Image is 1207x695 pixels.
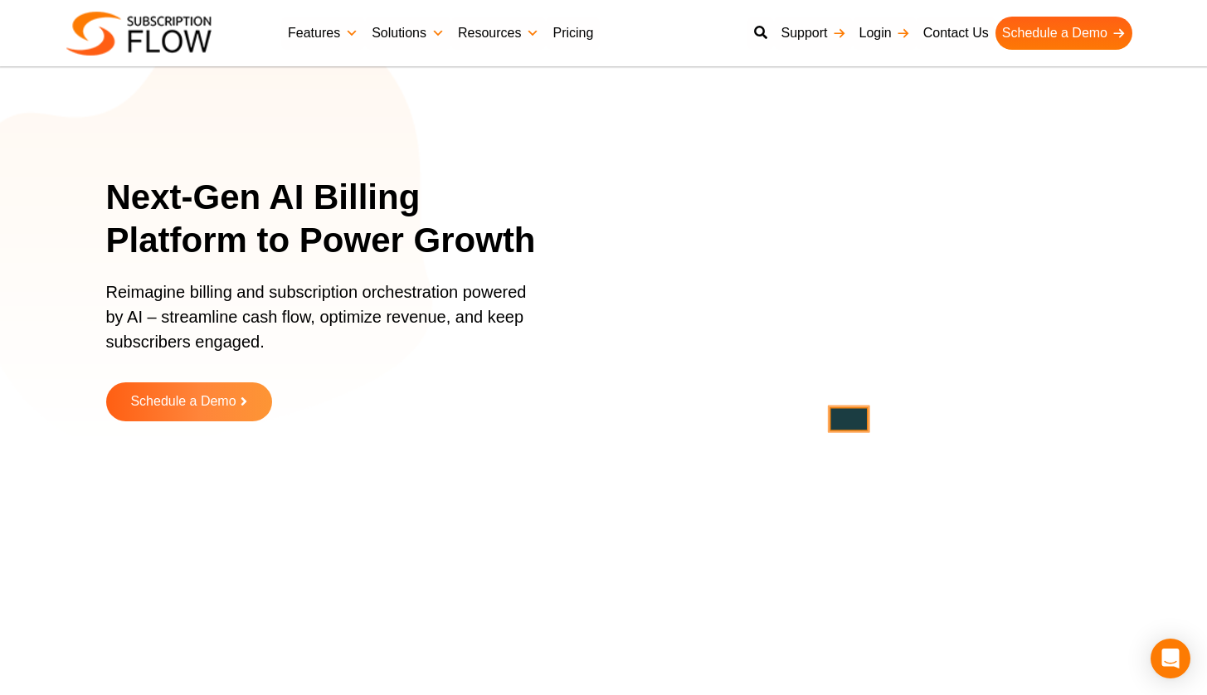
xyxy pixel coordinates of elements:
[1151,639,1190,678] div: Open Intercom Messenger
[995,17,1132,50] a: Schedule a Demo
[774,17,852,50] a: Support
[365,17,451,50] a: Solutions
[106,279,538,371] p: Reimagine billing and subscription orchestration powered by AI – streamline cash flow, optimize r...
[130,395,236,409] span: Schedule a Demo
[853,17,917,50] a: Login
[66,12,212,56] img: Subscriptionflow
[106,176,558,263] h1: Next-Gen AI Billing Platform to Power Growth
[451,17,546,50] a: Resources
[546,17,600,50] a: Pricing
[106,382,272,421] a: Schedule a Demo
[917,17,995,50] a: Contact Us
[281,17,365,50] a: Features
